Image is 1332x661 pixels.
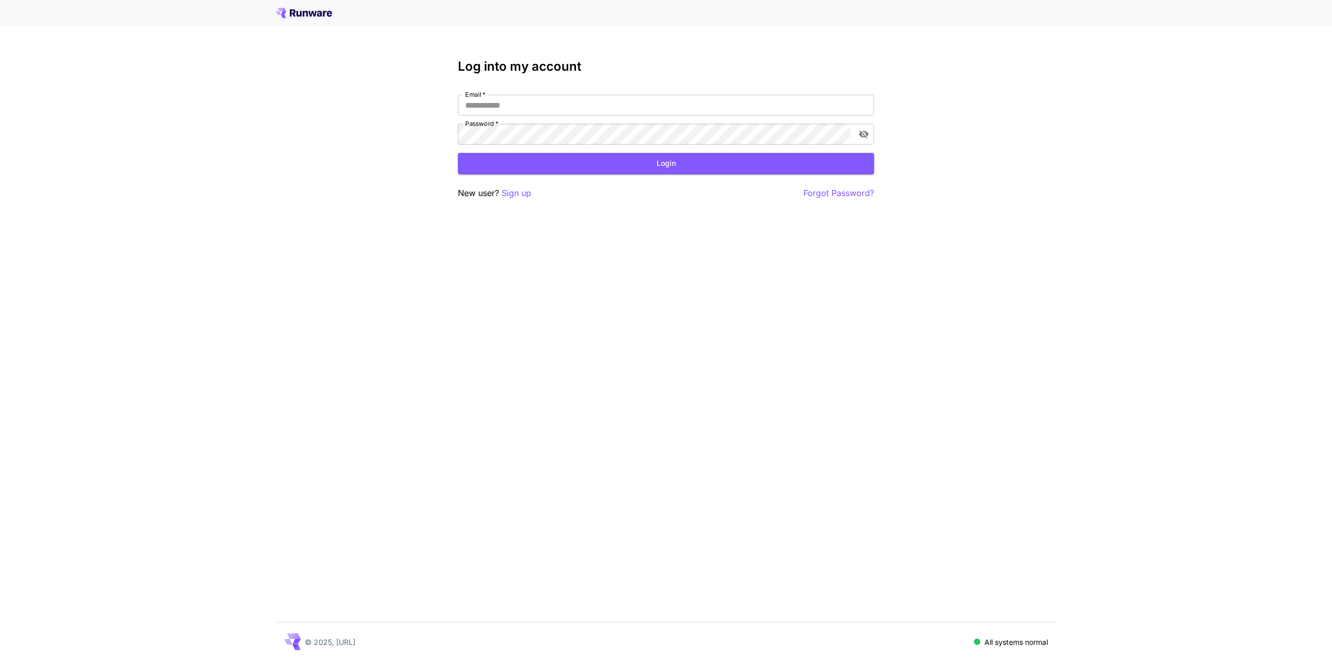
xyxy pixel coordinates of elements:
[305,637,355,647] p: © 2025, [URL]
[803,187,874,200] button: Forgot Password?
[502,187,531,200] button: Sign up
[854,125,873,144] button: toggle password visibility
[458,153,874,174] button: Login
[458,187,531,200] p: New user?
[465,119,498,128] label: Password
[984,637,1048,647] p: All systems normal
[465,90,485,99] label: Email
[458,59,874,74] h3: Log into my account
